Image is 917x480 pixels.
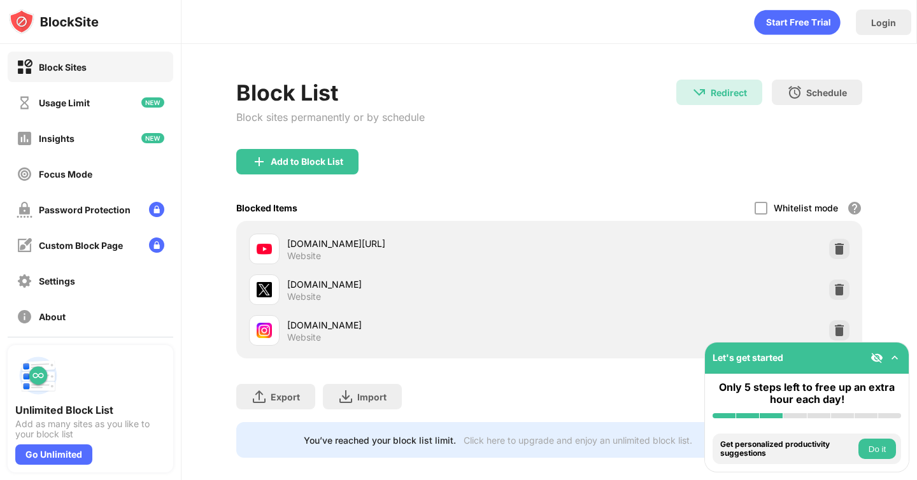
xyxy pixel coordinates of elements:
div: Import [357,392,387,402]
img: favicons [257,241,272,257]
img: block-on.svg [17,59,32,75]
div: Add as many sites as you like to your block list [15,419,166,439]
div: Get personalized productivity suggestions [720,440,855,458]
div: Let's get started [713,352,783,363]
div: About [39,311,66,322]
div: Password Protection [39,204,131,215]
div: [DOMAIN_NAME][URL] [287,237,549,250]
div: Add to Block List [271,157,343,167]
div: Usage Limit [39,97,90,108]
img: omni-setup-toggle.svg [888,351,901,364]
img: logo-blocksite.svg [9,9,99,34]
img: push-block-list.svg [15,353,61,399]
div: Export [271,392,300,402]
img: insights-off.svg [17,131,32,146]
div: Only 5 steps left to free up an extra hour each day! [713,381,901,406]
div: Block sites permanently or by schedule [236,111,425,124]
img: lock-menu.svg [149,237,164,253]
button: Do it [858,439,896,459]
div: Click here to upgrade and enjoy an unlimited block list. [464,435,692,446]
div: Login [871,17,896,28]
div: Unlimited Block List [15,404,166,416]
img: lock-menu.svg [149,202,164,217]
img: eye-not-visible.svg [871,351,883,364]
div: animation [754,10,841,35]
div: Redirect [711,87,747,98]
img: new-icon.svg [141,133,164,143]
img: new-icon.svg [141,97,164,108]
img: favicons [257,323,272,338]
div: Go Unlimited [15,444,92,465]
img: customize-block-page-off.svg [17,237,32,253]
img: time-usage-off.svg [17,95,32,111]
img: favicons [257,282,272,297]
div: [DOMAIN_NAME] [287,318,549,332]
div: Blocked Items [236,202,297,213]
div: Schedule [806,87,847,98]
div: Block Sites [39,62,87,73]
div: You’ve reached your block list limit. [304,435,456,446]
div: Whitelist mode [774,202,838,213]
div: [DOMAIN_NAME] [287,278,549,291]
div: Focus Mode [39,169,92,180]
div: Website [287,250,321,262]
img: focus-off.svg [17,166,32,182]
div: Custom Block Page [39,240,123,251]
img: about-off.svg [17,309,32,325]
div: Block List [236,80,425,106]
div: Settings [39,276,75,286]
div: Insights [39,133,75,144]
div: Website [287,291,321,302]
img: settings-off.svg [17,273,32,289]
img: password-protection-off.svg [17,202,32,218]
div: Website [287,332,321,343]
